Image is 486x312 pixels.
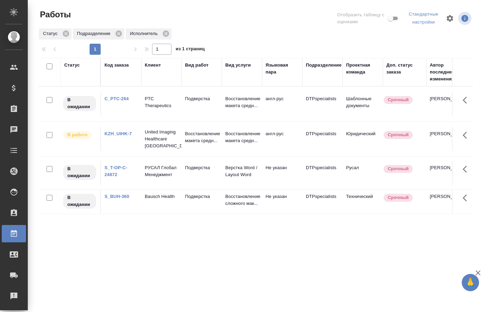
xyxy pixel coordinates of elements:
[145,193,178,200] p: Bausch Health
[225,130,259,144] p: Восстановление макета средн...
[62,193,97,209] div: Исполнитель назначен, приступать к работе пока рано
[145,129,178,149] p: United Imaging Healthcare [GEOGRAPHIC_DATA]
[459,190,475,206] button: Здесь прячутся важные кнопки
[302,161,343,185] td: DTPspecialists
[67,194,92,208] p: В ожидании
[130,30,160,37] p: Исполнитель
[426,161,467,185] td: [PERSON_NAME]
[430,62,463,83] div: Автор последнего изменения
[442,10,458,27] span: Настроить таблицу
[145,95,178,109] p: PTC Therapeutics
[262,190,302,214] td: Не указан
[225,95,259,109] p: Восстановление макета средн...
[145,62,161,69] div: Клиент
[343,190,383,214] td: Технический
[62,130,97,140] div: Исполнитель выполняет работу
[176,45,205,55] span: из 1 страниц
[426,127,467,151] td: [PERSON_NAME]
[185,95,218,102] p: Подверстка
[225,164,259,178] p: Верстка Word / Layout Word
[225,193,259,207] p: Восстановление сложного мак...
[462,274,479,291] button: 🙏
[73,28,124,40] div: Подразделение
[104,131,132,136] a: KZH_UIHK-7
[388,131,409,138] p: Срочный
[426,92,467,116] td: [PERSON_NAME]
[343,127,383,151] td: Юридический
[126,28,171,40] div: Исполнитель
[67,165,92,179] p: В ожидании
[62,164,97,181] div: Исполнитель назначен, приступать к работе пока рано
[77,30,113,37] p: Подразделение
[185,62,209,69] div: Вид работ
[388,96,409,103] p: Срочный
[464,275,476,290] span: 🙏
[262,161,302,185] td: Не указан
[459,92,475,109] button: Здесь прячутся важные кнопки
[302,127,343,151] td: DTPspecialists
[39,28,72,40] div: Статус
[458,12,473,25] span: Посмотреть информацию
[386,62,423,76] div: Доп. статус заказа
[185,164,218,171] p: Подверстка
[343,161,383,185] td: Русал
[104,194,129,199] a: S_BUH-360
[337,11,386,25] span: Отобразить таблицу с оценками
[306,62,342,69] div: Подразделение
[346,62,379,76] div: Проектная команда
[67,131,87,138] p: В работе
[266,62,299,76] div: Языковая пара
[145,164,178,178] p: РУСАЛ Глобал Менеджмент
[405,9,442,28] div: split button
[104,96,129,101] a: C_PTC-264
[388,165,409,172] p: Срочный
[343,92,383,116] td: Шаблонные документы
[62,95,97,112] div: Исполнитель назначен, приступать к работе пока рано
[38,9,71,20] span: Работы
[67,96,92,110] p: В ожидании
[185,193,218,200] p: Подверстка
[104,165,127,177] a: S_T-OP-C-24872
[302,92,343,116] td: DTPspecialists
[459,127,475,144] button: Здесь прячутся важные кнопки
[64,62,80,69] div: Статус
[43,30,60,37] p: Статус
[225,62,251,69] div: Вид услуги
[185,130,218,144] p: Восстановление макета средн...
[302,190,343,214] td: DTPspecialists
[459,161,475,177] button: Здесь прячутся важные кнопки
[104,62,129,69] div: Код заказа
[262,92,302,116] td: англ-рус
[426,190,467,214] td: [PERSON_NAME]
[388,194,409,201] p: Срочный
[262,127,302,151] td: англ-рус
